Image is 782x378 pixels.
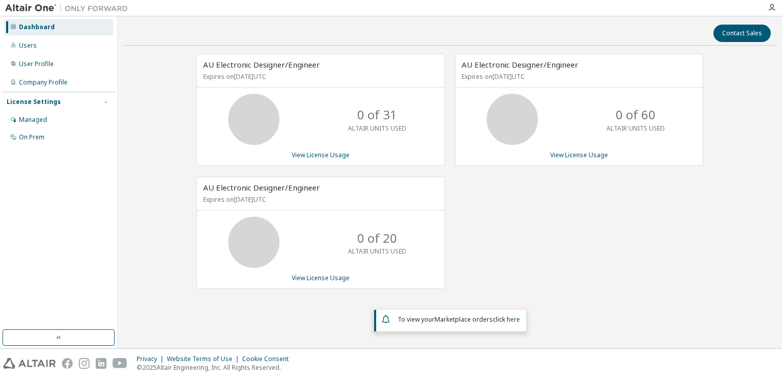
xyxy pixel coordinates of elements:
[19,60,54,68] div: User Profile
[242,355,295,363] div: Cookie Consent
[292,151,350,159] a: View License Usage
[203,72,436,81] p: Expires on [DATE] UTC
[19,78,68,87] div: Company Profile
[79,358,90,369] img: instagram.svg
[292,274,350,282] a: View License Usage
[462,72,694,81] p: Expires on [DATE] UTC
[113,358,127,369] img: youtube.svg
[348,247,406,256] p: ALTAIR UNITS USED
[398,315,520,324] span: To view your click
[19,116,47,124] div: Managed
[137,355,167,363] div: Privacy
[357,229,397,247] p: 0 of 20
[550,151,608,159] a: View License Usage
[507,315,520,324] a: here
[62,358,73,369] img: facebook.svg
[348,124,406,133] p: ALTAIR UNITS USED
[435,315,493,324] em: Marketplace orders
[203,182,320,193] span: AU Electronic Designer/Engineer
[203,59,320,70] span: AU Electronic Designer/Engineer
[606,124,665,133] p: ALTAIR UNITS USED
[713,25,771,42] button: Contact Sales
[5,3,133,13] img: Altair One
[3,358,56,369] img: altair_logo.svg
[167,355,242,363] div: Website Terms of Use
[7,98,61,106] div: License Settings
[203,195,436,204] p: Expires on [DATE] UTC
[616,106,656,123] p: 0 of 60
[96,358,106,369] img: linkedin.svg
[19,133,45,141] div: On Prem
[137,363,295,372] p: © 2025 Altair Engineering, Inc. All Rights Reserved.
[462,59,578,70] span: AU Electronic Designer/Engineer
[357,106,397,123] p: 0 of 31
[19,23,55,31] div: Dashboard
[19,41,37,50] div: Users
